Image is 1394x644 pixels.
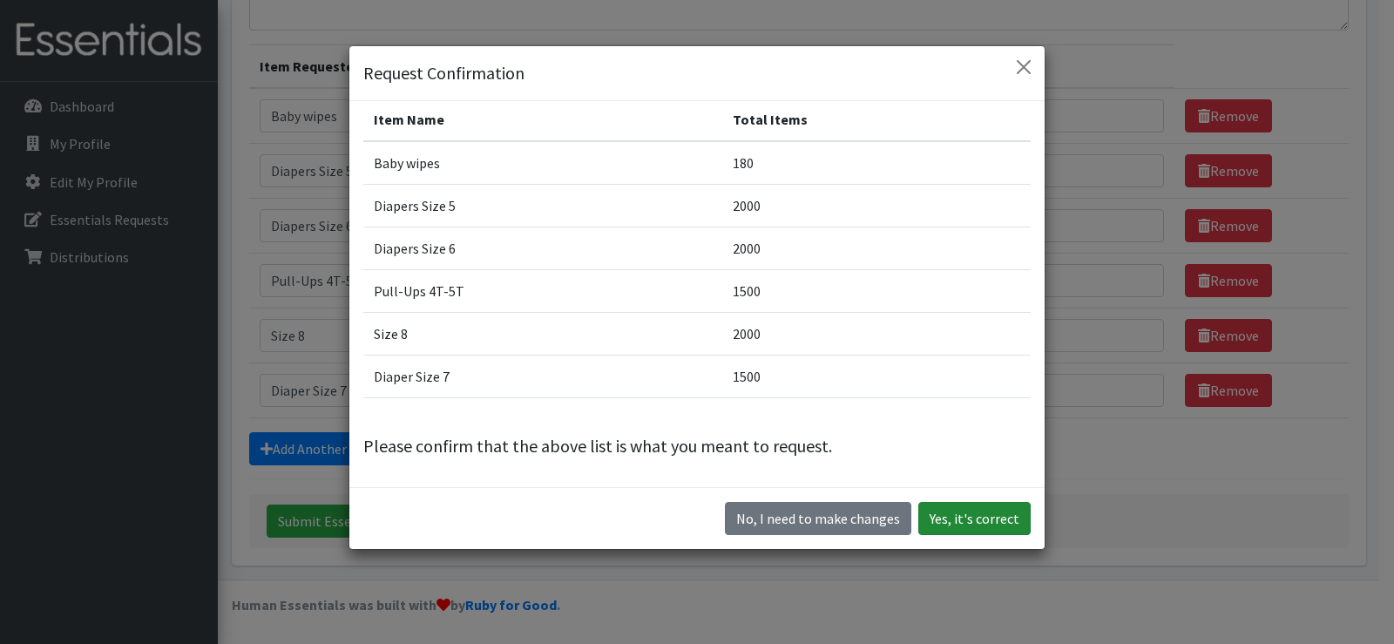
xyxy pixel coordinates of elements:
[363,141,722,185] td: Baby wipes
[363,433,1031,459] p: Please confirm that the above list is what you meant to request.
[363,227,722,269] td: Diapers Size 6
[722,184,1031,227] td: 2000
[363,60,524,86] h5: Request Confirmation
[722,355,1031,397] td: 1500
[722,141,1031,185] td: 180
[363,184,722,227] td: Diapers Size 5
[722,312,1031,355] td: 2000
[363,269,722,312] td: Pull-Ups 4T-5T
[363,98,722,141] th: Item Name
[722,269,1031,312] td: 1500
[725,502,911,535] button: No I need to make changes
[722,227,1031,269] td: 2000
[363,355,722,397] td: Diaper Size 7
[918,502,1031,535] button: Yes, it's correct
[363,312,722,355] td: Size 8
[1010,53,1038,81] button: Close
[722,98,1031,141] th: Total Items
